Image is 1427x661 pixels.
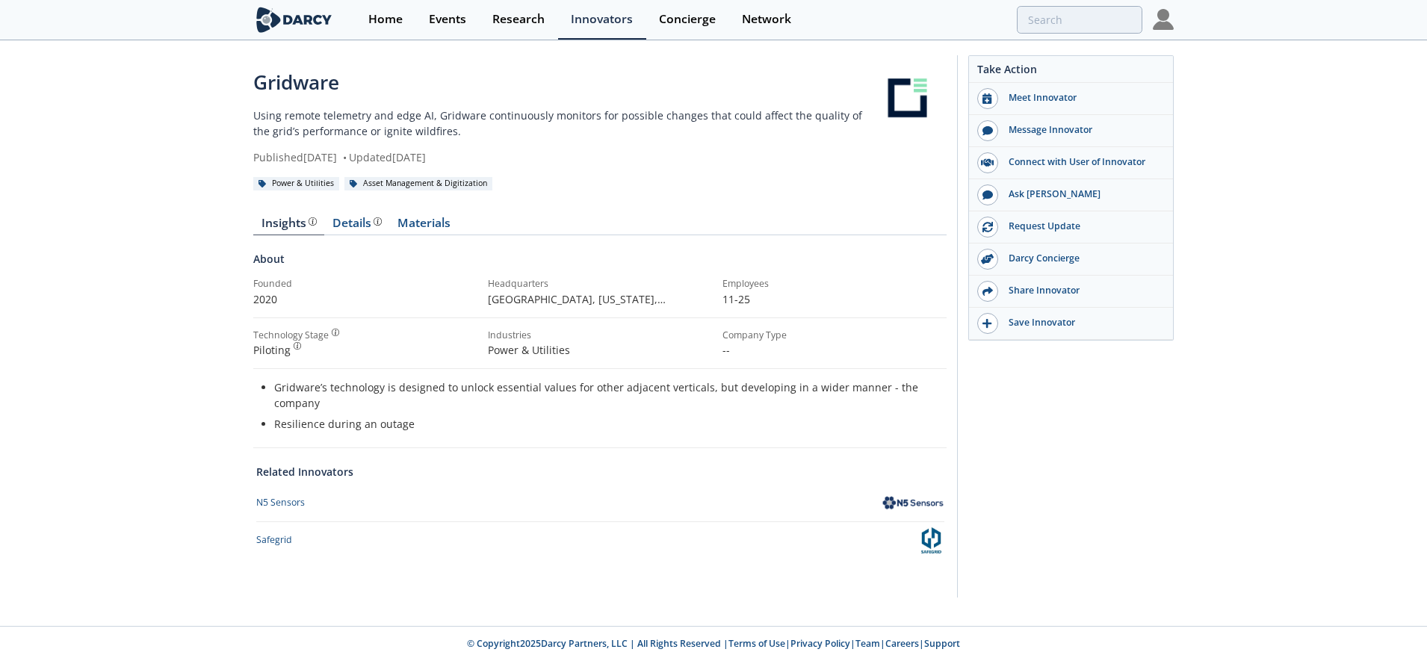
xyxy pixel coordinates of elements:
div: Save Innovator [998,316,1166,329]
div: Message Innovator [998,123,1166,137]
img: information.svg [309,217,317,226]
div: Gridware [253,68,871,97]
input: Advanced Search [1017,6,1142,34]
div: Connect with User of Innovator [998,155,1166,169]
img: logo-wide.svg [253,7,335,33]
a: Safegrid Safegrid [256,527,944,553]
div: Network [742,13,791,25]
div: Industries [488,329,712,342]
img: information.svg [374,217,382,226]
div: Home [368,13,403,25]
a: Careers [885,637,919,650]
p: [GEOGRAPHIC_DATA], [US_STATE] , [GEOGRAPHIC_DATA] [488,291,712,307]
a: Related Innovators [256,464,353,480]
div: Founded [253,277,477,291]
img: N5 Sensors [882,496,944,509]
div: Meet Innovator [998,91,1166,105]
a: Terms of Use [728,637,785,650]
div: Asset Management & Digitization [344,177,492,190]
div: Employees [722,277,947,291]
span: • [340,150,349,164]
a: Support [924,637,960,650]
button: Save Innovator [969,308,1173,340]
div: Darcy Concierge [998,252,1166,265]
img: information.svg [332,329,340,337]
div: Details [332,217,382,229]
img: Safegrid [918,527,944,553]
div: Ask [PERSON_NAME] [998,187,1166,201]
a: Insights [253,217,324,235]
p: 2020 [253,291,477,307]
div: Share Innovator [998,284,1166,297]
a: Privacy Policy [790,637,850,650]
div: Take Action [969,61,1173,83]
div: Request Update [998,220,1166,233]
div: Innovators [571,13,633,25]
div: About [253,251,947,277]
div: Power & Utilities [253,177,339,190]
a: Details [324,217,389,235]
div: Company Type [722,329,947,342]
div: Research [492,13,545,25]
div: Published [DATE] Updated [DATE] [253,149,871,165]
div: Insights [261,217,317,229]
div: Technology Stage [253,329,329,342]
a: Team [855,637,880,650]
p: -- [722,342,947,358]
img: Profile [1153,9,1174,30]
div: Piloting [253,342,477,358]
li: Gridware’s technology is designed to unlock essential values for other adjacent verticals, but de... [274,379,936,411]
a: N5 Sensors N5 Sensors [256,490,944,516]
span: Power & Utilities [488,343,570,357]
div: N5 Sensors [256,496,305,509]
img: information.svg [294,342,302,350]
a: Materials [389,217,458,235]
div: Safegrid [256,533,292,547]
div: Events [429,13,466,25]
p: 11-25 [722,291,947,307]
p: © Copyright 2025 Darcy Partners, LLC | All Rights Reserved | | | | | [161,637,1266,651]
p: Using remote telemetry and edge AI, Gridware continuously monitors for possible changes that coul... [253,108,871,139]
div: Concierge [659,13,716,25]
div: Headquarters [488,277,712,291]
li: Resilience during an outage [274,416,936,432]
